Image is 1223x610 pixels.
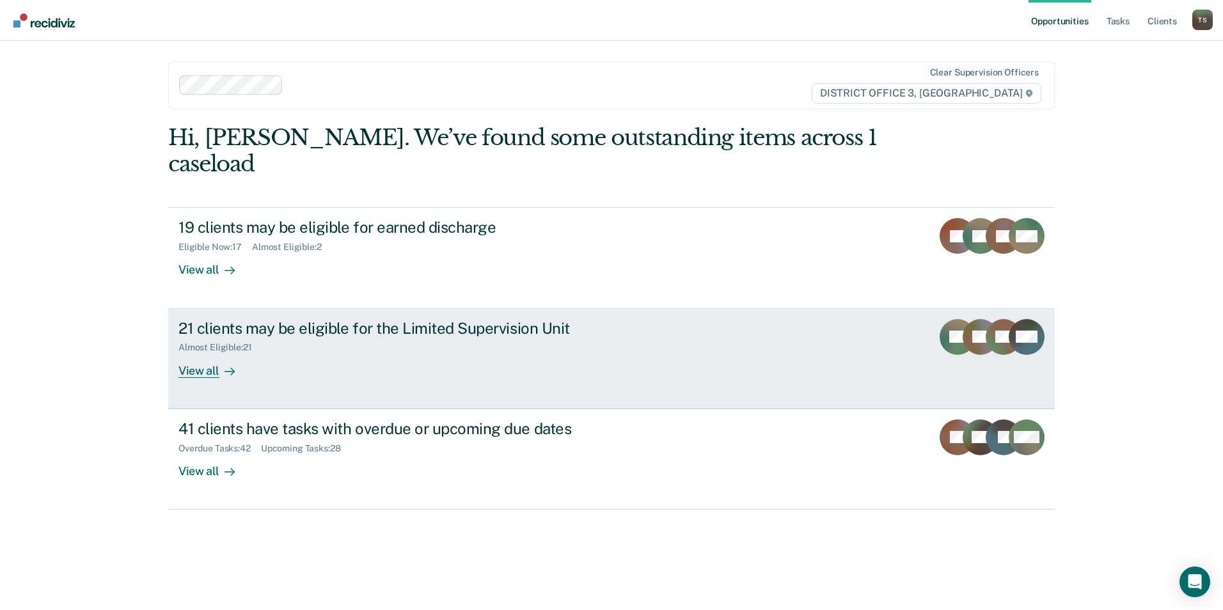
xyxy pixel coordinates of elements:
a: 19 clients may be eligible for earned dischargeEligible Now:17Almost Eligible:2View all [168,207,1055,308]
div: Upcoming Tasks : 28 [261,443,351,454]
div: 21 clients may be eligible for the Limited Supervision Unit [178,319,627,338]
div: Almost Eligible : 2 [252,242,332,253]
div: 41 clients have tasks with overdue or upcoming due dates [178,419,627,438]
div: Almost Eligible : 21 [178,342,262,353]
div: View all [178,453,250,478]
div: Overdue Tasks : 42 [178,443,261,454]
div: Hi, [PERSON_NAME]. We’ve found some outstanding items across 1 caseload [168,125,878,177]
button: Profile dropdown button [1192,10,1213,30]
a: 41 clients have tasks with overdue or upcoming due datesOverdue Tasks:42Upcoming Tasks:28View all [168,409,1055,510]
div: 19 clients may be eligible for earned discharge [178,218,627,237]
div: View all [178,253,250,278]
span: DISTRICT OFFICE 3, [GEOGRAPHIC_DATA] [812,83,1041,104]
div: T S [1192,10,1213,30]
div: Eligible Now : 17 [178,242,252,253]
img: Recidiviz [13,13,75,27]
div: View all [178,353,250,378]
div: Open Intercom Messenger [1180,567,1210,597]
div: Clear supervision officers [930,67,1039,78]
a: 21 clients may be eligible for the Limited Supervision UnitAlmost Eligible:21View all [168,309,1055,409]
